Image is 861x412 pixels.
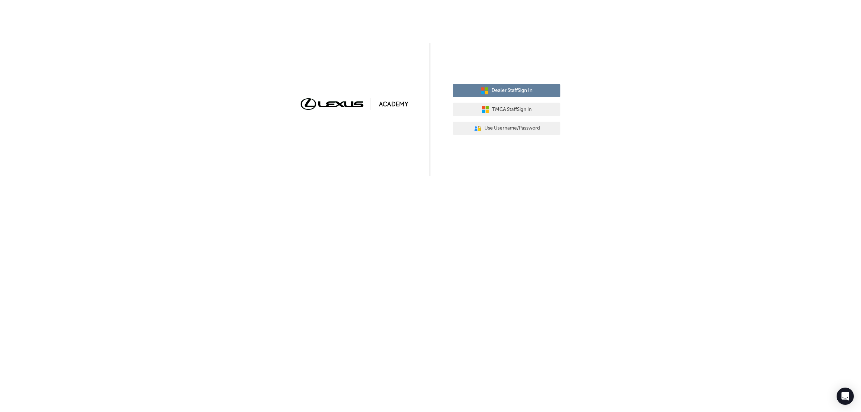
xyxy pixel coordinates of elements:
[453,84,560,98] button: Dealer StaffSign In
[453,103,560,116] button: TMCA StaffSign In
[484,124,540,132] span: Use Username/Password
[492,106,532,114] span: TMCA Staff Sign In
[453,122,560,135] button: Use Username/Password
[837,388,854,405] div: Open Intercom Messenger
[301,98,408,109] img: Trak
[491,86,532,95] span: Dealer Staff Sign In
